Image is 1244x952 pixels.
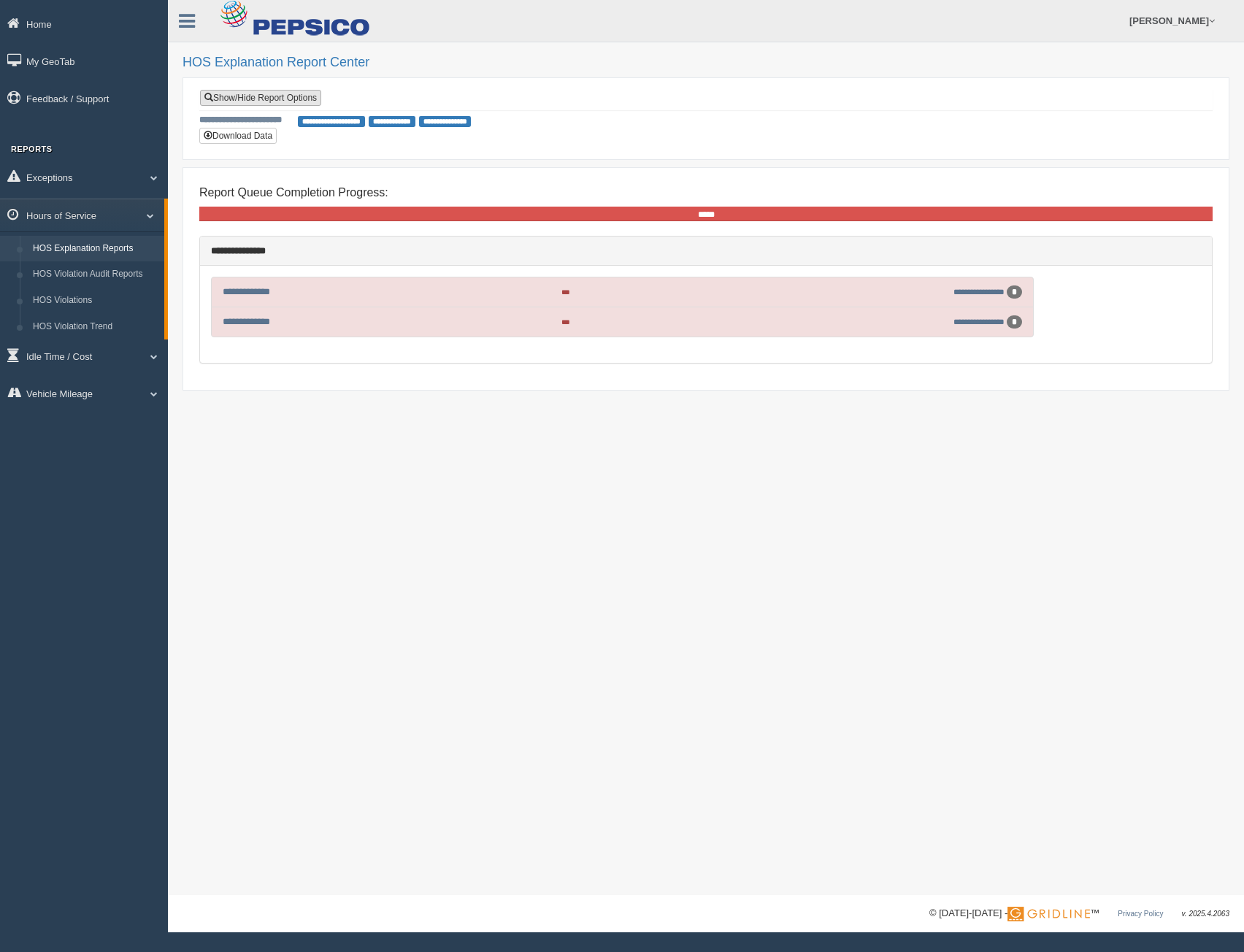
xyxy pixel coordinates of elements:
[1007,907,1090,921] img: Gridline
[26,288,164,314] a: HOS Violations
[199,128,277,144] button: Download Data
[26,236,164,262] a: HOS Explanation Reports
[183,55,1229,70] h2: HOS Explanation Report Center
[1182,910,1229,918] span: v. 2025.4.2063
[200,90,321,106] a: Show/Hide Report Options
[1118,910,1163,918] a: Privacy Policy
[199,186,1213,199] h4: Report Queue Completion Progress:
[26,314,164,340] a: HOS Violation Trend
[929,906,1229,921] div: © [DATE]-[DATE] - ™
[26,261,164,288] a: HOS Violation Audit Reports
